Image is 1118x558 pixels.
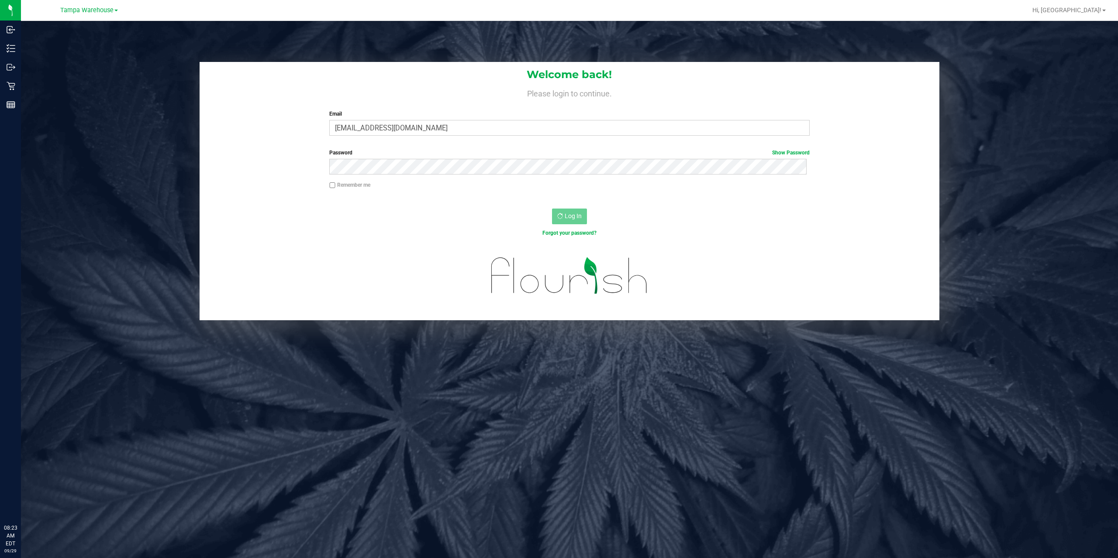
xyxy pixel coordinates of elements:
[772,150,810,156] a: Show Password
[565,212,582,219] span: Log In
[7,44,15,53] inline-svg: Inventory
[7,63,15,72] inline-svg: Outbound
[329,110,810,118] label: Email
[329,182,335,188] input: Remember me
[7,25,15,34] inline-svg: Inbound
[7,82,15,90] inline-svg: Retail
[4,524,17,548] p: 08:23 AM EDT
[1032,7,1101,14] span: Hi, [GEOGRAPHIC_DATA]!
[329,150,352,156] span: Password
[200,87,940,98] h4: Please login to continue.
[7,100,15,109] inline-svg: Reports
[477,246,662,305] img: flourish_logo.svg
[200,69,940,80] h1: Welcome back!
[552,209,587,224] button: Log In
[60,7,114,14] span: Tampa Warehouse
[542,230,597,236] a: Forgot your password?
[329,181,370,189] label: Remember me
[4,548,17,554] p: 09/29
